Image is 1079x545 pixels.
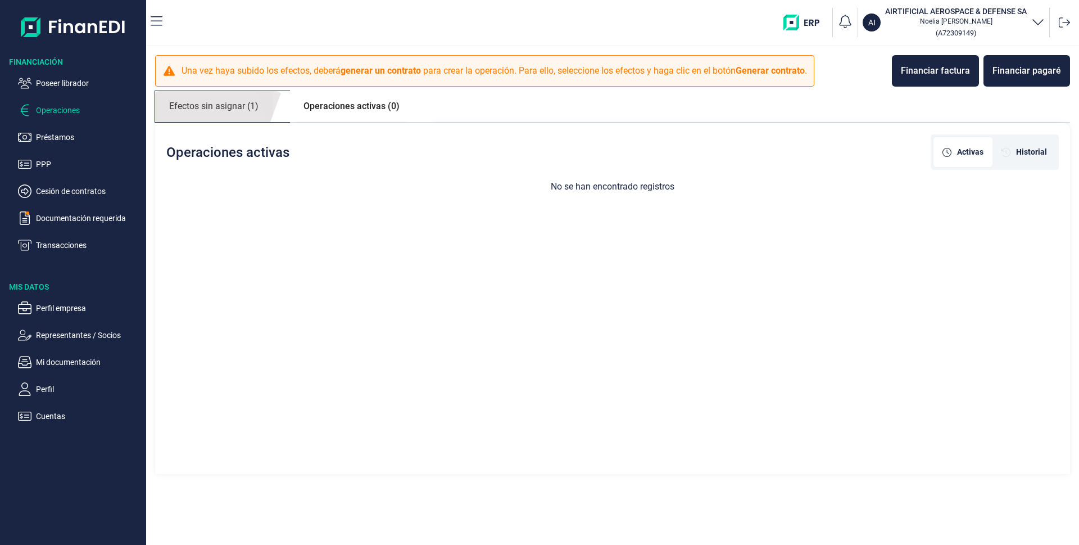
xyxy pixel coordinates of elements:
button: AIAIRTIFICIAL AEROSPACE & DEFENSE SANoelia [PERSON_NAME](A72309149) [863,6,1045,39]
button: Cesión de contratos [18,184,142,198]
p: Cesión de contratos [36,184,142,198]
button: Operaciones [18,103,142,117]
button: Representantes / Socios [18,328,142,342]
button: Financiar factura [892,55,979,87]
h3: No se han encontrado registros [155,181,1070,192]
small: Copiar cif [936,29,976,37]
button: Transacciones [18,238,142,252]
p: Perfil [36,382,142,396]
div: Financiar factura [901,64,970,78]
img: Logo de aplicación [21,9,126,45]
p: Una vez haya subido los efectos, deberá para crear la operación. Para ello, seleccione los efecto... [182,64,807,78]
b: Generar contrato [736,65,805,76]
span: Historial [1016,146,1047,158]
button: PPP [18,157,142,171]
a: Operaciones activas (0) [289,91,414,121]
button: Perfil [18,382,142,396]
p: Operaciones [36,103,142,117]
a: Efectos sin asignar (1) [155,91,273,122]
b: generar un contrato [341,65,421,76]
p: Poseer librador [36,76,142,90]
span: Activas [957,146,983,158]
p: Documentación requerida [36,211,142,225]
button: Poseer librador [18,76,142,90]
h2: Operaciones activas [166,145,289,160]
div: [object Object] [933,137,992,167]
div: [object Object] [992,137,1056,167]
button: Mi documentación [18,355,142,369]
p: Representantes / Socios [36,328,142,342]
div: Financiar pagaré [992,64,1061,78]
p: Perfil empresa [36,301,142,315]
button: Cuentas [18,409,142,423]
button: Financiar pagaré [983,55,1070,87]
p: Préstamos [36,130,142,144]
h3: AIRTIFICIAL AEROSPACE & DEFENSE SA [885,6,1027,17]
p: Cuentas [36,409,142,423]
p: Mi documentación [36,355,142,369]
p: Transacciones [36,238,142,252]
p: Noelia [PERSON_NAME] [885,17,1027,26]
p: PPP [36,157,142,171]
p: AI [868,17,876,28]
button: Documentación requerida [18,211,142,225]
button: Préstamos [18,130,142,144]
img: erp [783,15,828,30]
button: Perfil empresa [18,301,142,315]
